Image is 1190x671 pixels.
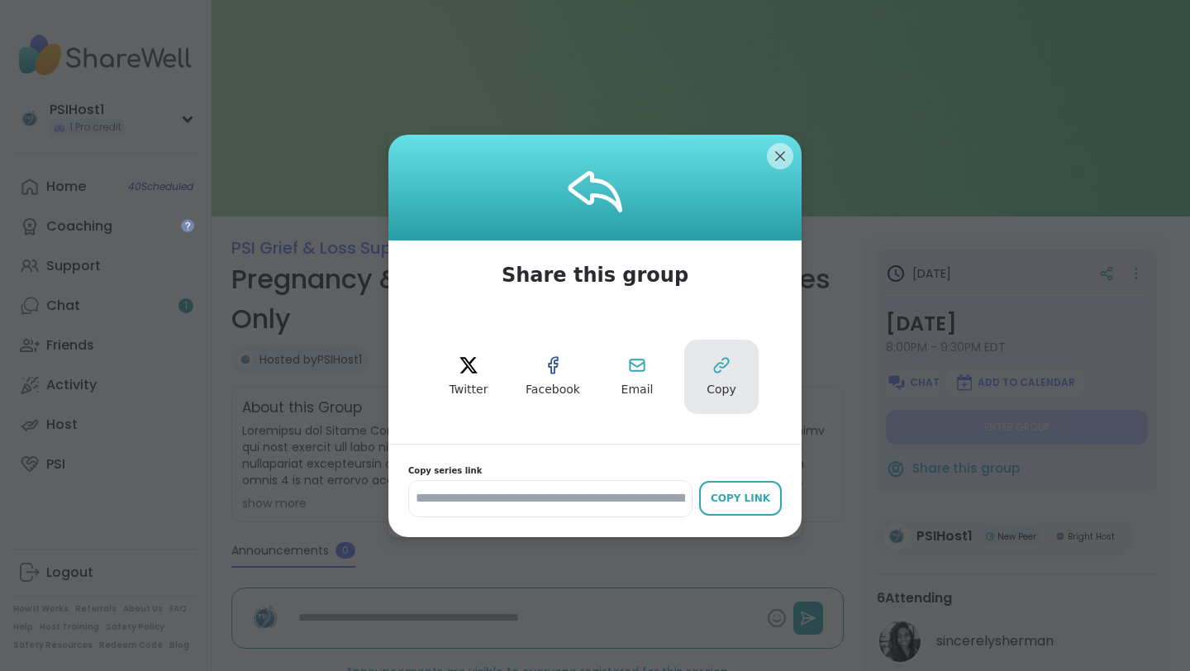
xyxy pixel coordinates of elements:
[526,382,580,398] span: Facebook
[707,491,773,506] div: Copy Link
[684,340,759,414] button: Copy
[431,340,506,414] button: twitter
[431,340,506,414] button: Twitter
[707,382,736,398] span: Copy
[621,382,654,398] span: Email
[699,481,782,516] button: Copy Link
[450,382,488,398] span: Twitter
[516,340,590,414] button: facebook
[482,240,708,310] span: Share this group
[181,219,194,232] iframe: Spotlight
[600,340,674,414] button: Email
[408,464,782,477] span: Copy series link
[516,340,590,414] button: Facebook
